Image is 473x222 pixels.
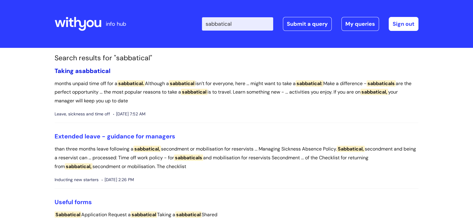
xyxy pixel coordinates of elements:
[55,110,110,118] span: Leave, sickness and time off
[174,154,203,161] span: sabbaticals
[202,17,273,31] input: Search
[175,211,202,218] span: sabbatical
[55,211,81,218] span: Sabbatical
[389,17,418,31] a: Sign out
[113,110,146,118] span: [DATE] 7:52 AM
[106,19,126,29] p: info hub
[55,132,175,140] a: Extended leave - guidance for managers
[102,176,134,184] span: [DATE] 2:26 PM
[361,89,388,95] span: sabbatical,
[55,79,418,105] p: months unpaid time off for a Although a isn’t for everyone, here ... might want to take a Make a ...
[131,211,157,218] span: sabbatical
[169,80,195,87] span: sabbatical
[79,67,110,75] span: sabbatical
[117,80,145,87] span: sabbatical.
[55,67,110,75] a: Taking asabbatical
[55,198,92,206] a: Useful forms
[65,163,92,170] span: sabbatical,
[55,176,99,184] span: Inducting new starters
[181,89,207,95] span: sabbatical
[55,210,418,219] p: Application Request a Taking a Shared
[296,80,323,87] span: sabbatical:
[367,80,396,87] span: sabbaticals
[55,54,418,62] h1: Search results for "sabbatical"
[55,145,418,171] p: than three months leave following a secondment or mobilisation for reservists ... Managing Sickne...
[337,146,365,152] span: Sabbatical,
[202,17,418,31] div: | -
[341,17,379,31] a: My queries
[133,146,161,152] span: sabbatical,
[283,17,332,31] a: Submit a query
